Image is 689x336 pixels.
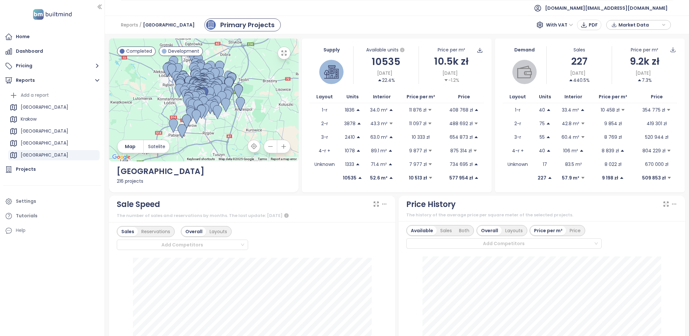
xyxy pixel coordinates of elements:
[8,150,100,160] div: [GEOGRAPHIC_DATA]
[377,78,382,82] span: caret-up
[371,161,387,168] p: 71.4 m²
[539,120,545,127] p: 75
[324,65,339,79] img: house
[366,91,398,103] th: Interior
[474,162,478,167] span: caret-up
[117,140,143,153] button: Map
[547,54,612,69] div: 227
[428,108,432,112] span: caret-down
[8,138,100,148] div: [GEOGRAPHIC_DATA]
[407,226,437,235] div: Available
[354,54,419,69] div: 10535
[389,135,393,139] span: caret-up
[619,176,624,180] span: caret-up
[477,226,502,235] div: Overall
[339,91,366,103] th: Units
[562,134,579,141] p: 60.4 m²
[577,20,601,30] button: PDF
[530,226,566,235] div: Price per m²
[605,161,621,168] p: 8 022 zł
[344,120,355,127] p: 3878
[533,91,557,103] th: Units
[517,65,532,79] img: wallet
[187,157,215,161] button: Keyboard shortcuts
[3,30,101,43] a: Home
[117,178,291,185] div: 216 projects
[8,102,100,113] div: [GEOGRAPHIC_DATA]
[370,134,388,141] p: 63.0 m²
[121,19,138,31] span: Reports
[356,108,360,112] span: caret-up
[503,91,533,103] th: Layout
[645,134,668,141] p: 520 944 zł
[3,195,101,208] a: Settings
[503,144,533,157] td: 4-r +
[428,148,432,153] span: caret-down
[345,161,354,168] p: 1333
[642,147,665,154] p: 804 229 zł
[547,46,612,53] div: Sales
[117,212,388,220] div: The number of sales and reservations by months. The last update: [DATE]
[546,108,551,112] span: caret-up
[8,90,100,101] div: Add a report
[449,120,473,127] p: 488 692 zł
[21,115,37,123] div: Krakow
[604,134,622,141] p: 8 769 zł
[21,91,49,99] div: Add a report
[631,46,658,53] div: Price per m²
[409,161,427,168] p: 7 977 zł
[590,91,636,103] th: Price per m²
[409,147,427,154] p: 9 877 zł
[667,148,671,153] span: caret-down
[647,120,667,127] p: 419 301 zł
[21,127,68,135] div: [GEOGRAPHIC_DATA]
[569,77,590,84] div: 440.5%
[602,147,619,154] p: 8 839 zł
[612,54,677,69] div: 9.2k zł
[444,91,484,103] th: Price
[343,174,356,181] p: 10535
[377,77,395,84] div: 22.4%
[503,46,546,53] div: Demand
[637,77,652,84] div: 7.3%
[428,162,432,167] span: caret-down
[474,108,479,112] span: caret-up
[581,121,585,126] span: caret-down
[219,157,254,161] span: Map data ©2025 Google
[579,148,584,153] span: caret-up
[428,121,432,126] span: caret-down
[357,121,361,126] span: caret-up
[610,20,667,30] div: button
[258,157,267,161] a: Terms (opens in new tab)
[409,174,427,181] p: 10 513 zł
[148,143,165,150] span: Satelite
[354,46,419,54] div: Available units
[538,174,546,181] p: 227
[543,161,547,168] p: 17
[16,47,43,55] div: Dashboard
[271,157,297,161] a: Report a map error
[168,48,199,55] span: Development
[546,135,551,139] span: caret-up
[310,46,353,53] div: Supply
[642,106,665,114] p: 354 775 zł
[566,226,584,235] div: Price
[310,103,339,117] td: 1-r
[449,174,473,181] p: 577 954 zł
[562,120,579,127] p: 42.8 m²
[111,153,132,161] a: Open this area in Google Maps (opens a new window)
[438,46,465,53] div: Price per m²
[602,174,618,181] p: 9 198 zł
[310,130,339,144] td: 3-r
[21,139,68,147] div: [GEOGRAPHIC_DATA]
[428,176,433,180] span: caret-down
[450,161,473,168] p: 734 695 zł
[31,8,74,21] img: logo
[562,174,579,181] p: 57.9 m²
[620,148,625,153] span: caret-up
[16,33,30,41] div: Home
[580,108,585,112] span: caret-up
[220,20,275,30] div: Primary Projects
[388,148,393,153] span: caret-up
[450,147,472,154] p: 875 314 zł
